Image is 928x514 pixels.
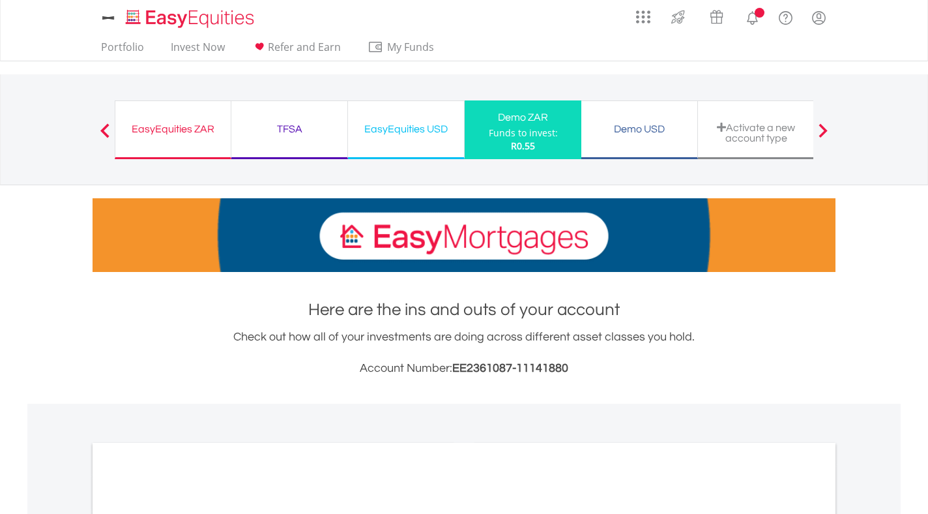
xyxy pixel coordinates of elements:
[93,298,835,322] h1: Here are the ins and outs of your account
[636,10,650,24] img: grid-menu-icon.svg
[121,3,259,29] a: Home page
[166,40,230,61] a: Invest Now
[706,7,727,27] img: vouchers-v2.svg
[93,359,835,378] h3: Account Number:
[802,3,835,32] a: My Profile
[736,3,769,29] a: Notifications
[489,127,558,140] div: Funds to invest:
[93,328,835,378] div: Check out how all of your investments are doing across different asset classes you hold.
[706,122,806,144] div: Activate a new account type
[356,120,456,138] div: EasyEquities USD
[697,3,736,27] a: Vouchers
[246,40,346,61] a: Refer and Earn
[268,40,341,54] span: Refer and Earn
[472,108,573,127] div: Demo ZAR
[239,120,340,138] div: TFSA
[368,38,453,55] span: My Funds
[123,120,223,138] div: EasyEquities ZAR
[511,140,535,152] span: R0.55
[769,3,802,29] a: FAQ's and Support
[96,40,149,61] a: Portfolio
[452,362,568,374] span: EE2361087-11141880
[93,198,835,272] img: EasyMortage Promotion Banner
[667,7,689,27] img: thrive-v2.svg
[123,8,259,29] img: EasyEquities_Logo.png
[628,3,659,24] a: AppsGrid
[589,120,689,138] div: Demo USD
